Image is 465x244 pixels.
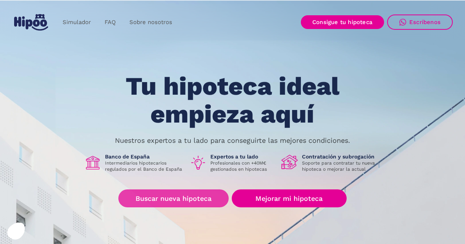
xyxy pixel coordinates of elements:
[105,153,184,160] h1: Banco de España
[88,73,377,128] h1: Tu hipoteca ideal empieza aquí
[387,15,453,30] a: Escríbenos
[409,19,441,26] div: Escríbenos
[123,15,179,30] a: Sobre nosotros
[301,15,384,29] a: Consigue tu hipoteca
[115,137,350,144] p: Nuestros expertos a tu lado para conseguirte las mejores condiciones.
[210,160,275,172] p: Profesionales con +40M€ gestionados en hipotecas
[232,189,347,207] a: Mejorar mi hipoteca
[118,189,229,207] a: Buscar nueva hipoteca
[210,153,275,160] h1: Expertos a tu lado
[105,160,184,172] p: Intermediarios hipotecarios regulados por el Banco de España
[302,153,381,160] h1: Contratación y subrogación
[56,15,98,30] a: Simulador
[98,15,123,30] a: FAQ
[302,160,381,172] p: Soporte para contratar tu nueva hipoteca o mejorar la actual
[12,11,50,34] a: home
